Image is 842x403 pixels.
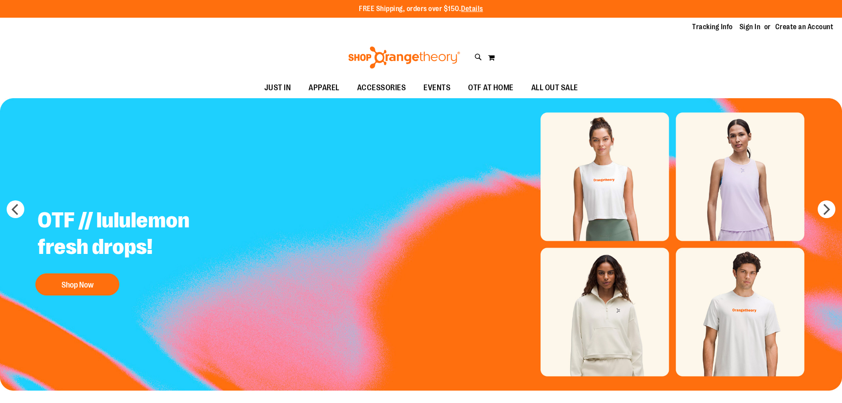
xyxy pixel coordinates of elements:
span: APPAREL [309,78,339,98]
a: Tracking Info [692,22,733,32]
span: EVENTS [423,78,450,98]
span: ACCESSORIES [357,78,406,98]
a: Details [461,5,483,13]
button: Shop Now [35,273,119,296]
a: OTF // lululemon fresh drops! Shop Now [31,200,251,300]
button: prev [7,200,24,218]
button: next [818,200,835,218]
span: OTF AT HOME [468,78,514,98]
h2: OTF // lululemon fresh drops! [31,200,251,269]
a: Create an Account [775,22,834,32]
span: JUST IN [264,78,291,98]
a: Sign In [739,22,761,32]
img: Shop Orangetheory [347,46,461,69]
span: ALL OUT SALE [531,78,578,98]
p: FREE Shipping, orders over $150. [359,4,483,14]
